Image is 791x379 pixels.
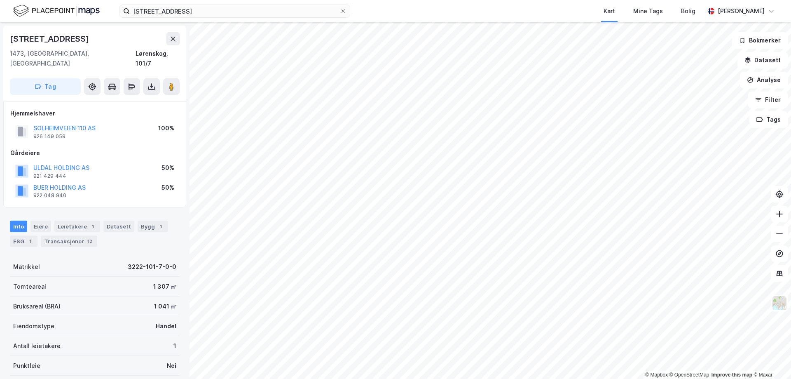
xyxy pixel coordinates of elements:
div: 1 [173,341,176,351]
button: Filter [748,92,788,108]
div: Punktleie [13,361,40,371]
div: Info [10,221,27,232]
div: Transaksjoner [41,235,97,247]
div: Bruksareal (BRA) [13,301,61,311]
button: Bokmerker [732,32,788,49]
div: 1473, [GEOGRAPHIC_DATA], [GEOGRAPHIC_DATA] [10,49,136,68]
div: Matrikkel [13,262,40,272]
div: 1 041 ㎡ [154,301,176,311]
div: Tomteareal [13,282,46,292]
div: Kart [604,6,615,16]
div: 926 149 059 [33,133,66,140]
div: ESG [10,235,37,247]
input: Søk på adresse, matrikkel, gårdeiere, leietakere eller personer [130,5,340,17]
div: [PERSON_NAME] [718,6,765,16]
div: Nei [167,361,176,371]
div: Hjemmelshaver [10,108,179,118]
div: Datasett [103,221,134,232]
img: Z [772,295,787,311]
div: Gårdeiere [10,148,179,158]
div: Bolig [681,6,695,16]
iframe: Chat Widget [750,339,791,379]
div: Eiendomstype [13,321,54,331]
div: 1 307 ㎡ [153,282,176,292]
div: 922 048 940 [33,192,66,199]
div: Leietakere [54,221,100,232]
button: Tags [749,111,788,128]
a: OpenStreetMap [669,372,709,378]
div: Bygg [138,221,168,232]
div: Eiere [30,221,51,232]
div: Mine Tags [633,6,663,16]
img: logo.f888ab2527a4732fd821a326f86c7f29.svg [13,4,100,18]
div: 50% [161,163,174,173]
a: Improve this map [711,372,752,378]
div: Lørenskog, 101/7 [136,49,180,68]
div: 1 [89,222,97,231]
div: 50% [161,183,174,193]
div: [STREET_ADDRESS] [10,32,91,45]
div: 12 [86,237,94,245]
button: Tag [10,78,81,95]
div: 1 [26,237,34,245]
div: 921 429 444 [33,173,66,179]
div: 3222-101-7-0-0 [128,262,176,272]
div: 100% [158,123,174,133]
div: Handel [156,321,176,331]
button: Analyse [740,72,788,88]
div: 1 [157,222,165,231]
div: Antall leietakere [13,341,61,351]
a: Mapbox [645,372,668,378]
button: Datasett [737,52,788,68]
